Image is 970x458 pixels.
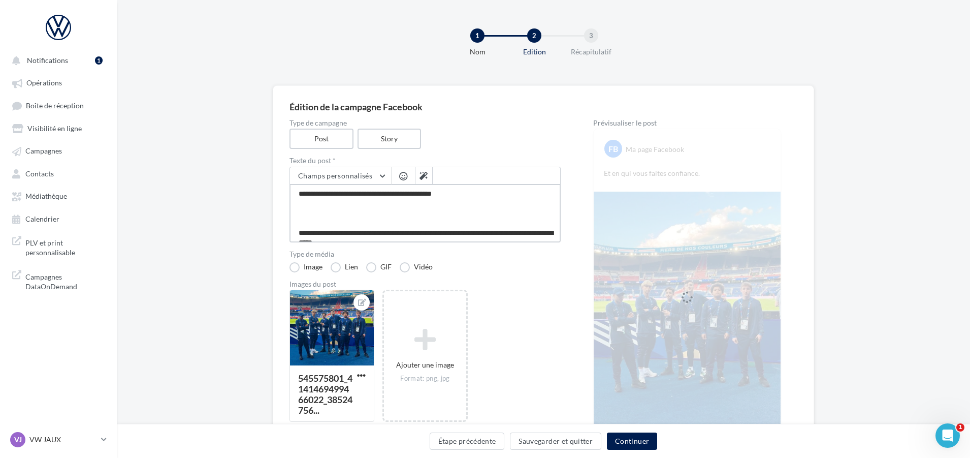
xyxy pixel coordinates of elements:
span: Boîte de réception [26,101,84,110]
span: Médiathèque [25,192,67,201]
span: VJ [14,435,22,445]
iframe: Intercom live chat [935,423,960,448]
button: Champs personnalisés [290,167,391,185]
a: VJ VW JAUX [8,430,109,449]
label: Lien [331,262,358,272]
label: Image [289,262,322,272]
label: Story [358,129,422,149]
label: Texte du post * [289,157,561,164]
button: Sauvegarder et quitter [510,433,601,450]
span: Calendrier [25,215,59,223]
span: Notifications [27,56,68,65]
span: Campagnes DataOnDemand [25,270,105,292]
div: Récapitulatif [559,47,624,57]
div: Édition de la campagne Facebook [289,102,797,111]
div: 1 [470,28,484,43]
span: 1 [956,423,964,432]
span: Visibilité en ligne [27,124,82,133]
button: Notifications 1 [6,51,107,69]
p: Et en qui vous faites confiance. [604,168,770,178]
span: Contacts [25,169,54,178]
div: 545575801_4141469499466022_38524756... [298,373,352,416]
span: Opérations [26,79,62,87]
button: Continuer [607,433,657,450]
button: Étape précédente [430,433,505,450]
label: GIF [366,262,392,272]
span: PLV et print personnalisable [25,236,105,258]
a: PLV et print personnalisable [6,232,111,262]
div: Edition [502,47,567,57]
label: Vidéo [400,262,433,272]
a: Campagnes [6,141,111,160]
div: Nom [445,47,510,57]
div: Ma page Facebook [626,144,684,155]
a: Boîte de réception [6,96,111,115]
label: Type de média [289,251,561,258]
div: 2 [527,28,541,43]
a: Opérations [6,73,111,91]
a: Visibilité en ligne [6,119,111,137]
a: Campagnes DataOnDemand [6,266,111,296]
div: 3 [584,28,598,43]
a: Médiathèque [6,187,111,205]
div: Images du post [289,281,561,288]
a: Contacts [6,164,111,182]
span: Champs personnalisés [298,171,372,180]
label: Type de campagne [289,119,561,127]
div: Prévisualiser le post [593,119,781,127]
p: VW JAUX [29,435,97,445]
label: Post [289,129,353,149]
a: Calendrier [6,209,111,228]
div: FB [604,140,622,158]
span: Campagnes [25,147,62,156]
div: 1 [95,56,103,65]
